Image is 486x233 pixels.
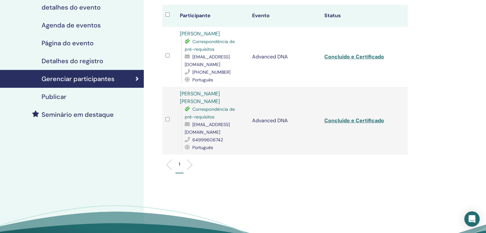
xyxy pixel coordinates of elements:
a: Concluído e Certificado [324,53,384,60]
th: Status [321,5,393,27]
a: Concluído e Certificado [324,117,384,124]
td: Advanced DNA [249,87,321,154]
th: Evento [249,5,321,27]
th: Participante [177,5,249,27]
h4: Publicar [42,93,66,101]
h4: Gerenciar participantes [42,75,114,83]
span: [EMAIL_ADDRESS][DOMAIN_NAME] [185,122,230,135]
span: Português [192,145,213,150]
span: [PHONE_NUMBER] [192,69,230,75]
h4: detalhes do evento [42,4,101,11]
td: Advanced DNA [249,27,321,87]
h4: Seminário em destaque [42,111,114,118]
h4: Detalhes do registro [42,57,103,65]
a: [PERSON_NAME] [PERSON_NAME] [180,90,220,105]
span: [EMAIL_ADDRESS][DOMAIN_NAME] [185,54,230,67]
p: 1 [179,161,180,168]
h4: Página do evento [42,39,94,47]
a: [PERSON_NAME] [180,30,220,37]
span: 64999606742 [192,137,223,143]
span: Português [192,77,213,83]
span: Correspondência de pré-requisitos [185,106,235,120]
span: Correspondência de pré-requisitos [185,39,235,52]
h4: Agenda de eventos [42,21,101,29]
div: Open Intercom Messenger [464,211,480,227]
